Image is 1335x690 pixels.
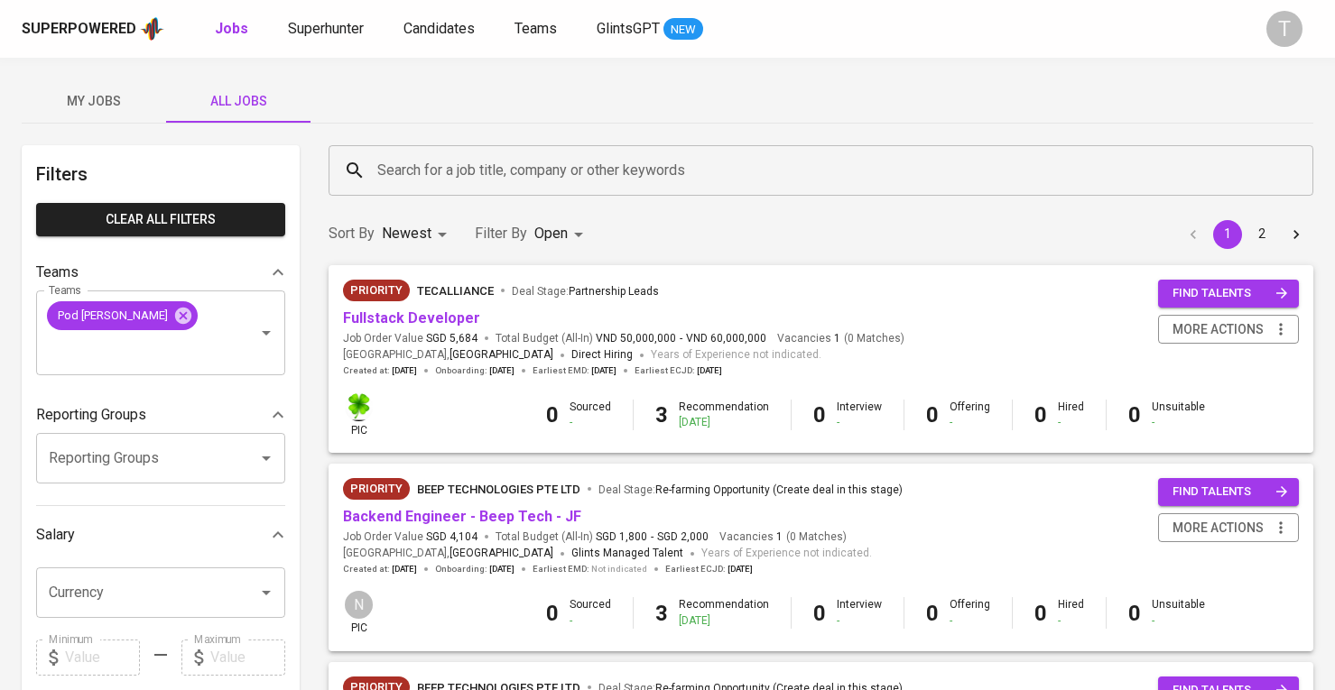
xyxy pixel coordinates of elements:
[950,597,990,628] div: Offering
[597,18,703,41] a: GlintsGPT NEW
[697,364,722,377] span: [DATE]
[831,331,840,346] span: 1
[1176,220,1313,249] nav: pagination navigation
[1173,283,1288,304] span: find talents
[926,402,939,428] b: 0
[1158,315,1299,345] button: more actions
[512,285,659,298] span: Deal Stage :
[343,280,410,301] div: New Job received from Demand Team
[774,529,783,545] span: 1
[36,203,285,236] button: Clear All filters
[591,563,647,575] span: Not indicated
[435,563,515,575] span: Onboarding :
[36,254,285,290] div: Teams
[345,393,373,421] img: f9493b8c-82b8-4f41-8722-f5d69bb1b761.jpg
[591,364,617,377] span: [DATE]
[571,348,633,361] span: Direct Hiring
[343,480,410,498] span: Priority
[343,545,553,563] span: [GEOGRAPHIC_DATA] ,
[1058,597,1084,628] div: Hired
[1152,597,1205,628] div: Unsuitable
[254,320,279,345] button: Open
[343,508,581,525] a: Backend Engineer - Beep Tech - JF
[546,601,559,626] b: 0
[1034,402,1047,428] b: 0
[679,400,769,430] div: Recommendation
[450,545,553,563] span: [GEOGRAPHIC_DATA]
[1152,415,1205,430] div: -
[392,364,417,377] span: [DATE]
[546,402,559,428] b: 0
[651,346,821,364] span: Years of Experience not indicated.
[343,346,553,364] span: [GEOGRAPHIC_DATA] ,
[679,613,769,629] div: [DATE]
[329,223,375,244] p: Sort By
[343,309,480,327] a: Fullstack Developer
[1128,601,1141,626] b: 0
[177,90,300,113] span: All Jobs
[728,563,753,575] span: [DATE]
[417,284,494,298] span: TecAlliance
[215,18,252,41] a: Jobs
[36,397,285,433] div: Reporting Groups
[32,90,155,113] span: My Jobs
[657,529,709,545] span: SGD 2,000
[950,613,990,629] div: -
[496,331,766,346] span: Total Budget (All-In)
[210,639,285,676] input: Value
[533,563,647,575] span: Earliest EMD :
[1158,513,1299,543] button: more actions
[679,597,769,628] div: Recommendation
[140,15,164,42] img: app logo
[813,601,826,626] b: 0
[450,346,553,364] span: [GEOGRAPHIC_DATA]
[837,400,882,430] div: Interview
[515,20,557,37] span: Teams
[1058,400,1084,430] div: Hired
[403,20,475,37] span: Candidates
[254,580,279,605] button: Open
[515,18,561,41] a: Teams
[343,563,417,575] span: Created at :
[1173,482,1288,502] span: find talents
[777,331,904,346] span: Vacancies ( 0 Matches )
[665,563,753,575] span: Earliest ECJD :
[597,20,660,37] span: GlintsGPT
[655,601,668,626] b: 3
[680,331,682,346] span: -
[1266,11,1303,47] div: T
[533,364,617,377] span: Earliest EMD :
[51,208,271,231] span: Clear All filters
[570,400,611,430] div: Sourced
[596,331,676,346] span: VND 50,000,000
[655,402,668,428] b: 3
[950,415,990,430] div: -
[635,364,722,377] span: Earliest ECJD :
[489,364,515,377] span: [DATE]
[719,529,847,545] span: Vacancies ( 0 Matches )
[1128,402,1141,428] b: 0
[837,613,882,629] div: -
[1034,601,1047,626] b: 0
[343,281,410,299] span: Priority
[1173,517,1264,539] span: more actions
[534,217,589,251] div: Open
[570,415,611,430] div: -
[36,160,285,189] h6: Filters
[569,285,659,298] span: Partnership Leads
[570,613,611,629] div: -
[496,529,709,545] span: Total Budget (All-In)
[571,547,683,559] span: Glints Managed Talent
[534,225,568,242] span: Open
[22,15,164,42] a: Superpoweredapp logo
[65,639,140,676] input: Value
[1173,318,1264,341] span: more actions
[435,364,515,377] span: Onboarding :
[343,589,375,636] div: pic
[701,545,872,563] span: Years of Experience not indicated.
[651,529,654,545] span: -
[1152,400,1205,430] div: Unsuitable
[343,589,375,621] div: N
[837,415,882,430] div: -
[1247,220,1276,249] button: Go to page 2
